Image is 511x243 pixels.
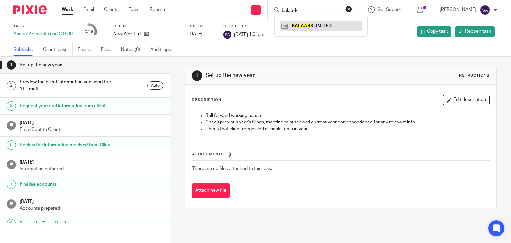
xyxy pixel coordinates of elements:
[7,180,16,189] div: 7
[13,43,38,56] a: Subtasks
[87,30,93,34] small: /16
[427,28,448,35] span: Copy task
[206,72,355,79] h1: Set up the new year
[192,97,221,103] p: Description
[13,5,47,14] img: Pixie
[192,70,202,81] div: 1
[188,24,215,29] label: Due by
[192,166,272,171] span: There are no files attached to this task.
[192,183,230,198] button: Attach new file
[104,6,119,13] a: Clients
[345,6,352,12] button: Clear
[20,60,115,70] h1: Set up the new year
[113,24,180,29] label: Client
[20,166,163,172] p: Information gathered
[85,28,93,35] div: 5
[113,31,141,37] p: Niraj Alok Ltd
[150,6,166,13] a: Reports
[223,31,231,39] img: svg%3E
[83,6,94,13] a: Email
[192,152,224,156] span: Attachments
[43,43,73,56] a: Client tasks
[480,5,490,15] img: svg%3E
[13,24,73,29] label: Task
[20,197,163,205] h1: [DATE]
[7,81,16,90] div: 2
[121,43,145,56] a: Notes (0)
[188,31,215,37] div: [DATE]
[20,101,115,111] h1: Request year end information from client
[458,73,490,78] div: Instructions
[20,157,163,166] h1: [DATE]
[455,26,495,37] a: Reopen task
[205,112,490,119] p: Roll forward working papers
[20,219,115,229] h1: Review by Team Head
[20,118,163,126] h1: [DATE]
[443,95,490,105] button: Edit description
[20,140,115,150] h1: Review the information received from Client
[20,77,115,94] h1: Preview the client information and send Pre YE Email
[101,43,116,56] a: Files
[377,7,403,12] span: Get Support
[129,6,140,13] a: Team
[440,6,476,13] p: [PERSON_NAME]
[147,81,163,90] div: Auto
[281,8,341,14] input: Search
[20,205,163,212] p: Accounts prepared
[78,43,96,56] a: Emails
[20,179,115,189] h1: Finalise accounts
[417,26,451,37] a: Copy task
[7,219,16,228] div: 9
[7,140,16,150] div: 5
[62,6,73,13] a: Work
[205,119,490,125] p: Check previous year's filings, meeting minutes and current year correspondence for any relevant info
[7,101,16,111] div: 3
[150,43,176,56] a: Audit logs
[20,126,163,133] p: Email Sent to Client
[205,126,490,132] p: Check that client reconciled all bank items in year
[234,32,264,37] span: [DATE] 1:04pm
[13,31,73,37] div: Annual Accounts and CT600
[7,60,16,70] div: 1
[223,24,264,29] label: Closed by
[465,28,491,35] span: Reopen task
